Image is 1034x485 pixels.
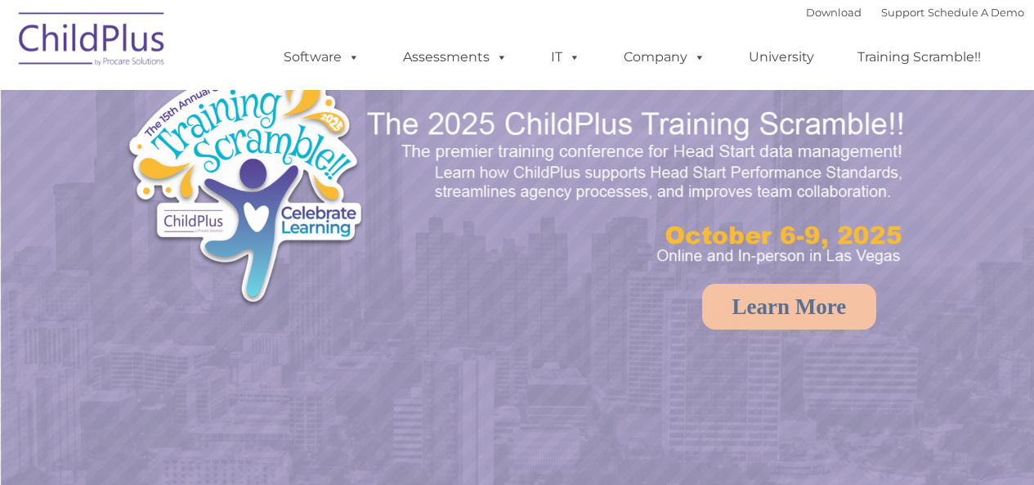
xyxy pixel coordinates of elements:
a: Training Scramble!! [841,41,997,74]
a: Schedule A Demo [928,6,1024,19]
a: University [732,41,830,74]
a: Learn More [702,284,877,330]
font: | [806,6,1024,19]
img: ChildPlus by Procare Solutions [11,1,174,83]
a: Assessments [387,41,524,74]
a: Support [881,6,924,19]
a: Company [607,41,722,74]
a: Download [806,6,862,19]
a: Software [267,41,376,74]
a: IT [535,41,597,74]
